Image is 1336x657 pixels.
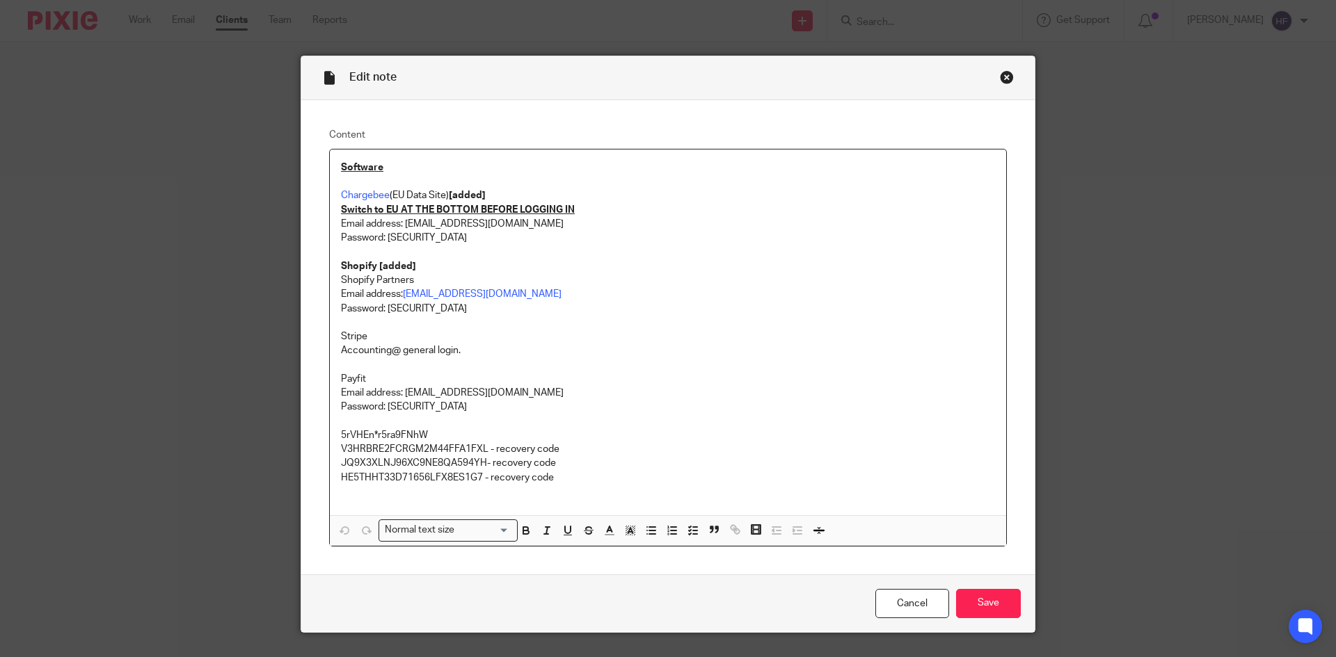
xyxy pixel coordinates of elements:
strong: Shopify [added] [341,261,416,271]
p: 5rVHEn*r5ra9FNhW [341,428,995,442]
p: Stripe [341,330,995,343]
p: Password: [SECURITY_DATA] [341,400,995,414]
p: (EU Data Site) [341,188,995,202]
a: [EMAIL_ADDRESS][DOMAIN_NAME] [403,289,562,299]
div: Close this dialog window [1000,70,1014,84]
p: Accounting@ general login. [341,343,995,357]
p: HE5THHT33D71656LFX8ES1G7 - recovery code [341,471,995,485]
a: Chargebee [341,190,390,200]
p: Email address: [EMAIL_ADDRESS][DOMAIN_NAME] [341,217,995,231]
p: Shopify Partners [341,273,995,287]
p: Email address: [341,287,995,301]
p: Password: [SECURITY_DATA] [341,231,995,245]
div: Search for option [379,519,518,541]
input: Save [956,589,1021,619]
a: Cancel [875,589,949,619]
span: Normal text size [382,523,458,537]
u: Software [341,163,383,172]
p: JQ9X3XLNJ96XC9NE8QA594YH- recovery code [341,456,995,470]
strong: [added] [449,190,486,200]
p: Payfit [341,372,995,386]
u: Switch to EU AT THE BOTTOM BEFORE LOGGING IN [341,205,575,215]
p: V3HRBRE2FCRGM2M44FFA1FXL - recovery code [341,442,995,456]
p: Password: [SECURITY_DATA] [341,302,995,316]
input: Search for option [459,523,509,537]
label: Content [329,128,1007,142]
span: Edit note [349,72,397,83]
p: Email address: [EMAIL_ADDRESS][DOMAIN_NAME] [341,386,995,400]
